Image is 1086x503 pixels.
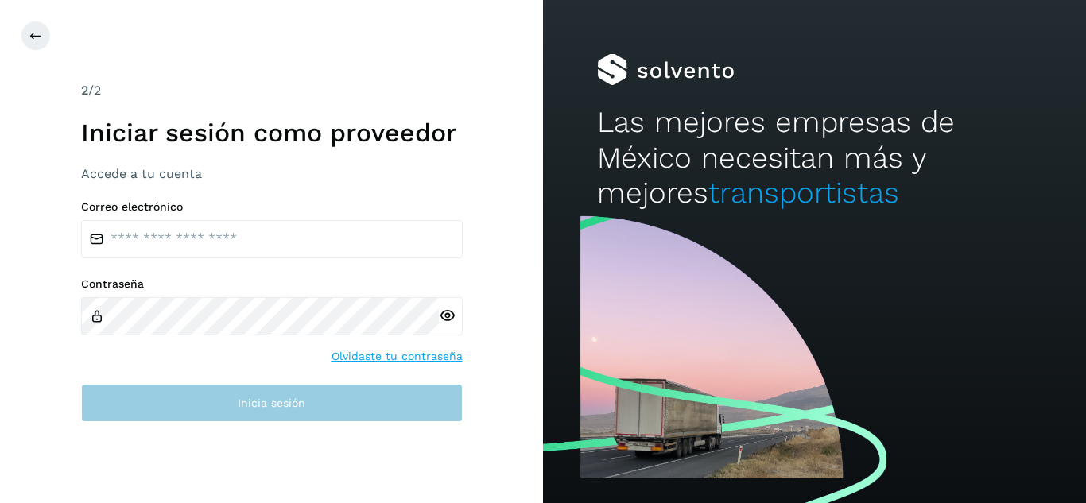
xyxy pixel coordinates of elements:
[708,176,899,210] span: transportistas
[81,118,463,148] h1: Iniciar sesión como proveedor
[597,105,1031,211] h2: Las mejores empresas de México necesitan más y mejores
[81,277,463,291] label: Contraseña
[81,81,463,100] div: /2
[81,200,463,214] label: Correo electrónico
[81,166,463,181] h3: Accede a tu cuenta
[332,348,463,365] a: Olvidaste tu contraseña
[81,83,88,98] span: 2
[81,384,463,422] button: Inicia sesión
[238,397,305,408] span: Inicia sesión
